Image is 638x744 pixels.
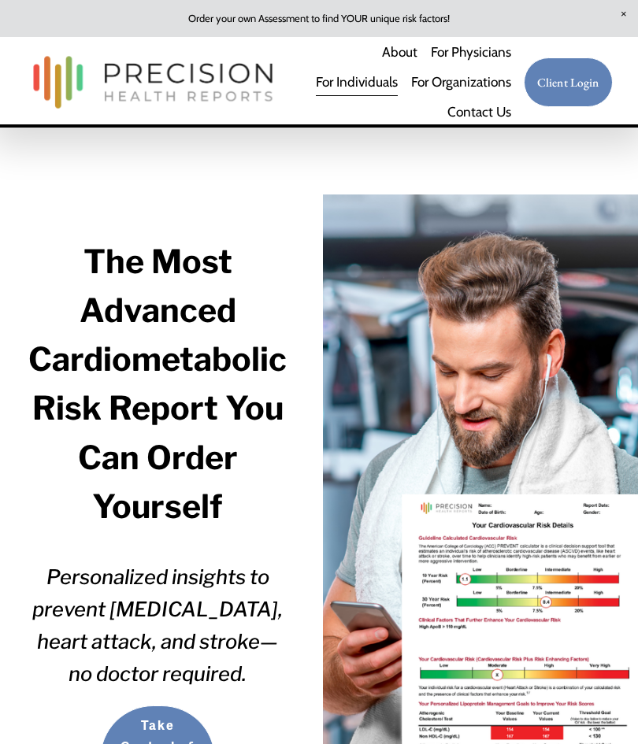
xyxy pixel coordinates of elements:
[32,564,287,687] em: Personalized insights to prevent [MEDICAL_DATA], heart attack, and stroke—no doctor required.
[431,38,511,68] a: For Physicians
[411,68,511,98] a: folder dropdown
[316,68,398,98] a: For Individuals
[382,38,417,68] a: About
[447,98,511,128] a: Contact Us
[524,57,613,108] a: Client Login
[25,49,280,116] img: Precision Health Reports
[559,668,638,744] iframe: Chat Widget
[28,242,294,526] strong: The Most Advanced Cardiometabolic Risk Report You Can Order Yourself
[411,68,511,96] span: For Organizations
